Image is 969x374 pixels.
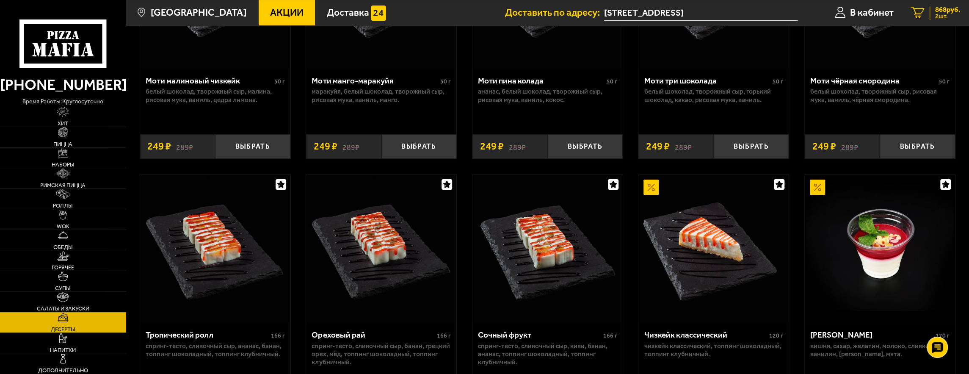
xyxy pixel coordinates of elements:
button: Выбрать [381,134,456,159]
div: Ореховый рай [312,330,435,340]
span: Пицца [53,141,72,147]
span: 50 г [607,78,617,85]
span: 50 г [440,78,451,85]
span: 249 ₽ [646,141,670,152]
img: Тропический ролл [141,175,289,323]
button: Выбрать [215,134,290,159]
span: 166 г [271,332,284,339]
div: Чизкейк классический [644,330,767,340]
p: вишня, сахар, желатин, молоко, сливки, Ванилин, [PERSON_NAME], Мята. [810,342,950,358]
span: Десерты [51,327,75,332]
span: [GEOGRAPHIC_DATA] [151,8,247,18]
span: 50 г [773,78,783,85]
span: 2 шт. [935,14,961,19]
span: 166 г [437,332,451,339]
div: Моти чёрная смородина [810,76,937,86]
button: Выбрать [714,134,789,159]
p: ананас, белый шоколад, творожный сыр, рисовая мука, ваниль, кокос. [478,88,617,104]
span: 120 г [769,332,783,339]
span: Супы [55,285,71,291]
span: 868 руб. [935,6,961,13]
span: 249 ₽ [480,141,504,152]
span: 50 г [939,78,950,85]
div: Моти манго-маракуйя [312,76,438,86]
button: Выбрать [880,134,955,159]
p: спринг-тесто, сливочный сыр, ананас, банан, топпинг шоколадный, топпинг клубничный. [146,342,285,358]
img: Сочный фрукт [474,175,621,323]
span: Доставка [327,8,369,18]
span: Роллы [53,203,73,208]
button: Выбрать [547,134,622,159]
input: Ваш адрес доставки [604,5,798,21]
p: спринг-тесто, сливочный сыр, банан, грецкий орех, мёд, топпинг шоколадный, топпинг клубничный. [312,342,451,366]
p: белый шоколад, творожный сыр, горький шоколад, какао, рисовая мука, ваниль. [644,88,783,104]
p: маракуйя, белый шоколад, творожный сыр, рисовая мука, ваниль, манго. [312,88,451,104]
s: 289 ₽ [675,141,692,152]
span: 249 ₽ [147,141,171,152]
span: WOK [57,224,69,229]
span: 166 г [603,332,617,339]
div: Моти малиновый чизкейк [146,76,272,86]
p: спринг-тесто, сливочный сыр, киви, банан, ананас, топпинг шоколадный, топпинг клубничный. [478,342,617,366]
span: 50 г [274,78,284,85]
span: 170 г [936,332,950,339]
div: Моти пина колада [478,76,605,86]
s: 289 ₽ [508,141,525,152]
s: 289 ₽ [176,141,193,152]
s: 289 ₽ [342,141,359,152]
img: Акционный [810,180,825,195]
img: Ореховый рай [307,175,455,323]
span: 249 ₽ [314,141,337,152]
span: Хит [58,121,68,126]
span: Акции [270,8,304,18]
span: Салаты и закуски [37,306,89,311]
img: Акционный [643,180,659,195]
span: Римская пицца [40,183,86,188]
img: 15daf4d41897b9f0e9f617042186c801.svg [371,6,386,21]
span: Напитки [50,347,76,353]
div: Моти три шоколада [644,76,770,86]
span: Доставить по адресу: [505,8,604,18]
span: В кабинет [850,8,894,18]
s: 289 ₽ [841,141,858,152]
p: белый шоколад, творожный сыр, рисовая мука, ваниль, чёрная смородина. [810,88,950,104]
a: Ореховый рай [306,175,456,323]
span: 249 ₽ [812,141,836,152]
span: Горячее [52,265,74,270]
span: Наборы [52,162,75,167]
img: Панна Котта [806,175,954,323]
div: Сочный фрукт [478,330,601,340]
a: АкционныйПанна Котта [805,175,955,323]
span: Дополнительно [38,368,88,373]
div: Тропический ролл [146,330,269,340]
a: АкционныйЧизкейк классический [638,175,789,323]
a: Тропический ролл [140,175,290,323]
p: белый шоколад, творожный сыр, малина, рисовая мука, ваниль, цедра лимона. [146,88,285,104]
a: Сочный фрукт [472,175,623,323]
p: Чизкейк классический, топпинг шоколадный, топпинг клубничный. [644,342,783,358]
img: Чизкейк классический [640,175,787,323]
span: Обеды [53,244,73,250]
div: [PERSON_NAME] [810,330,933,340]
